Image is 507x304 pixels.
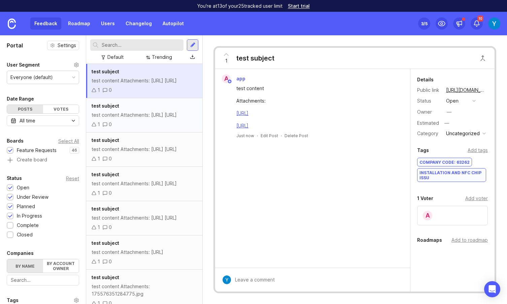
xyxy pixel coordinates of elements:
div: Delete Post [284,133,308,139]
div: Under Review [17,193,48,201]
div: test content [236,85,397,92]
div: Add to roadmap [451,236,488,244]
div: test content Attachments: [URL] [URL] [92,111,197,119]
div: Open Intercom Messenger [484,281,500,297]
div: Open [17,184,29,191]
span: test subject [92,172,119,177]
div: Status [417,97,441,105]
a: [URL] [236,110,248,116]
a: test subjecttest content Attachments: [URL]10 [86,235,202,270]
input: Search... [102,41,181,49]
button: 3/5 [418,17,430,30]
div: All time [20,117,35,124]
label: By account owner [43,259,79,273]
div: — [442,119,451,127]
a: test subjecttest content Attachments: [URL] [URL]10 [86,98,202,132]
button: Close button [476,51,489,65]
a: Create board [7,157,79,163]
div: test content Attachments: 175576351284775.jpg [92,283,197,298]
div: 0 [109,86,112,94]
span: test subject [92,69,119,74]
label: By name [7,259,43,273]
span: test subject [92,206,119,212]
div: Add voter [465,195,488,202]
div: test content Attachments: [URL] [URL] [92,77,197,84]
div: Roadmaps [417,236,442,244]
div: test content Attachments: [URL] [92,249,197,256]
div: Company Code: 63262 [417,158,472,166]
div: 0 [109,258,112,265]
div: Select All [58,139,79,143]
div: Votes [43,105,79,113]
div: Edit Post [261,133,278,139]
div: test content Attachments: [URL] [URL] [92,146,197,153]
div: 1 [98,155,100,162]
h1: Portal [7,41,23,49]
div: Posts [7,105,43,113]
div: 3 /5 [421,19,428,28]
div: Boards [7,137,24,145]
div: Details [417,76,434,84]
a: aapp [218,74,251,83]
div: Category [417,130,441,137]
span: app [236,76,245,81]
button: Settings [47,41,79,50]
div: Add tags [468,147,488,154]
div: test content Attachments: [URL] [URL] [92,214,197,222]
a: Users [97,17,119,30]
div: · [257,133,258,139]
div: 0 [109,155,112,162]
div: Default [107,53,124,61]
div: Uncategorized [446,130,480,137]
div: Planned [17,203,35,210]
img: Canny Home [8,18,16,29]
a: Autopilot [159,17,188,30]
a: Changelog [122,17,156,30]
div: open [446,97,459,105]
a: test subjecttest content Attachments: [URL] [URL]10 [86,167,202,201]
span: Settings [58,42,76,49]
div: 1 [98,258,100,265]
div: 1 [98,224,100,231]
div: Closed [17,231,33,238]
div: Everyone (default) [10,74,53,81]
img: Yomna ELSheikh [488,17,500,30]
span: test subject [92,274,119,280]
a: Start trial [288,4,310,8]
a: Roadmap [64,17,94,30]
div: Reset [66,177,79,180]
div: Date Range [7,95,34,103]
div: Companies [7,249,34,257]
div: 0 [109,189,112,197]
div: 1 [98,189,100,197]
span: test subject [92,137,119,143]
img: member badge [227,79,232,84]
a: test subjecttest content Attachments: [URL] [URL]10 [86,201,202,235]
div: Status [7,174,22,182]
span: 10 [477,15,483,22]
div: · [281,133,282,139]
div: 0 [109,224,112,231]
svg: toggle icon [68,118,79,123]
div: User Segment [7,61,40,69]
div: Feature Requests [17,147,57,154]
div: test subject [236,53,274,63]
a: test subjecttest content Attachments: [URL] [URL]10 [86,64,202,98]
div: Owner [417,108,441,116]
input: Search... [11,276,75,284]
div: 1 Voter [417,194,433,202]
div: Complete [17,222,39,229]
div: Installation and NFC chip issu [417,168,486,182]
a: [URL][DOMAIN_NAME] [444,86,488,94]
div: 0 [109,121,112,128]
div: a [422,210,433,221]
div: In Progress [17,212,42,220]
div: Tags [417,146,429,154]
div: Estimated [417,121,439,125]
a: Just now [236,133,254,139]
span: 1 [225,57,228,65]
a: test subjecttest content Attachments: [URL] [URL]10 [86,132,202,167]
div: Public link [417,86,441,94]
